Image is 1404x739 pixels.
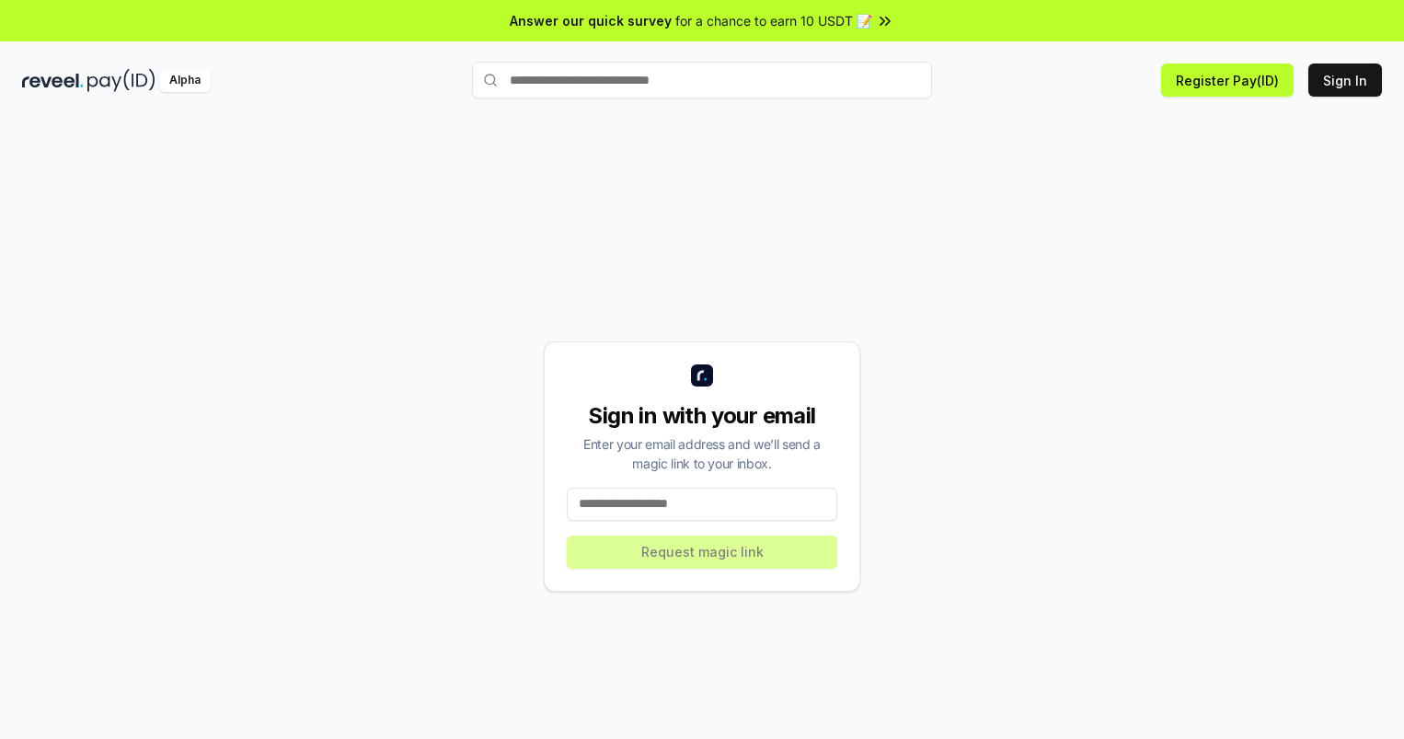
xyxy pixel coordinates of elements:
div: Alpha [159,69,211,92]
button: Sign In [1308,64,1382,97]
span: for a chance to earn 10 USDT 📝 [675,11,872,30]
img: reveel_dark [22,69,84,92]
button: Register Pay(ID) [1161,64,1294,97]
img: pay_id [87,69,155,92]
span: Answer our quick survey [510,11,672,30]
img: logo_small [691,364,713,387]
div: Sign in with your email [567,401,837,431]
div: Enter your email address and we’ll send a magic link to your inbox. [567,434,837,473]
